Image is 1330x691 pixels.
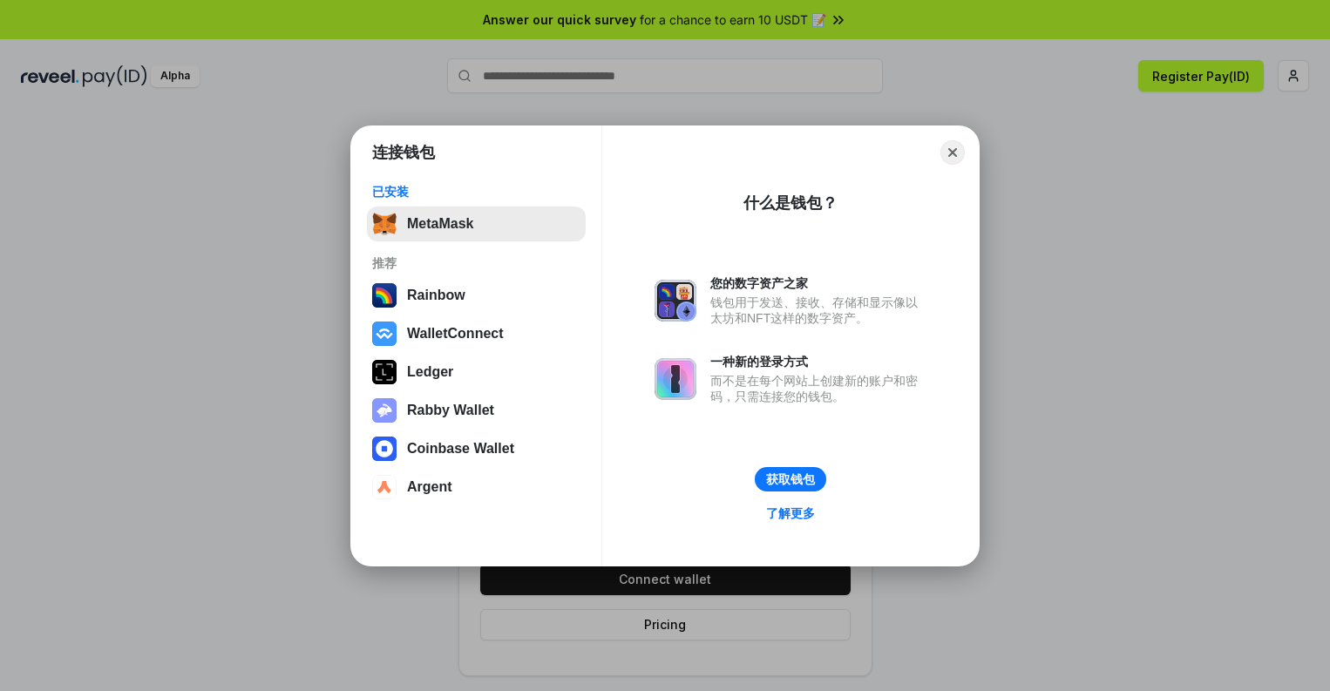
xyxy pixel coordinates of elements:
img: svg+xml,%3Csvg%20width%3D%2228%22%20height%3D%2228%22%20viewBox%3D%220%200%2028%2028%22%20fill%3D... [372,437,397,461]
div: 什么是钱包？ [743,193,838,213]
button: Rainbow [367,278,586,313]
img: svg+xml,%3Csvg%20fill%3D%22none%22%20height%3D%2233%22%20viewBox%3D%220%200%2035%2033%22%20width%... [372,212,397,236]
div: 而不是在每个网站上创建新的账户和密码，只需连接您的钱包。 [710,373,926,404]
img: svg+xml,%3Csvg%20xmlns%3D%22http%3A%2F%2Fwww.w3.org%2F2000%2Fsvg%22%20width%3D%2228%22%20height%3... [372,360,397,384]
div: 一种新的登录方式 [710,354,926,369]
button: Coinbase Wallet [367,431,586,466]
a: 了解更多 [756,502,825,525]
button: Close [940,140,965,165]
img: svg+xml,%3Csvg%20xmlns%3D%22http%3A%2F%2Fwww.w3.org%2F2000%2Fsvg%22%20fill%3D%22none%22%20viewBox... [655,280,696,322]
button: 获取钱包 [755,467,826,491]
div: 钱包用于发送、接收、存储和显示像以太坊和NFT这样的数字资产。 [710,295,926,326]
div: Coinbase Wallet [407,441,514,457]
div: 推荐 [372,255,580,271]
img: svg+xml,%3Csvg%20width%3D%2228%22%20height%3D%2228%22%20viewBox%3D%220%200%2028%2028%22%20fill%3D... [372,475,397,499]
button: Rabby Wallet [367,393,586,428]
button: MetaMask [367,207,586,241]
img: svg+xml,%3Csvg%20width%3D%22120%22%20height%3D%22120%22%20viewBox%3D%220%200%20120%20120%22%20fil... [372,283,397,308]
img: svg+xml,%3Csvg%20width%3D%2228%22%20height%3D%2228%22%20viewBox%3D%220%200%2028%2028%22%20fill%3D... [372,322,397,346]
button: Argent [367,470,586,505]
div: 已安装 [372,184,580,200]
h1: 连接钱包 [372,142,435,163]
div: WalletConnect [407,326,504,342]
div: 获取钱包 [766,471,815,487]
img: svg+xml,%3Csvg%20xmlns%3D%22http%3A%2F%2Fwww.w3.org%2F2000%2Fsvg%22%20fill%3D%22none%22%20viewBox... [372,398,397,423]
div: Ledger [407,364,453,380]
div: Rabby Wallet [407,403,494,418]
button: WalletConnect [367,316,586,351]
div: 了解更多 [766,505,815,521]
button: Ledger [367,355,586,390]
div: 您的数字资产之家 [710,275,926,291]
div: Argent [407,479,452,495]
img: svg+xml,%3Csvg%20xmlns%3D%22http%3A%2F%2Fwww.w3.org%2F2000%2Fsvg%22%20fill%3D%22none%22%20viewBox... [655,358,696,400]
div: Rainbow [407,288,465,303]
div: MetaMask [407,216,473,232]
